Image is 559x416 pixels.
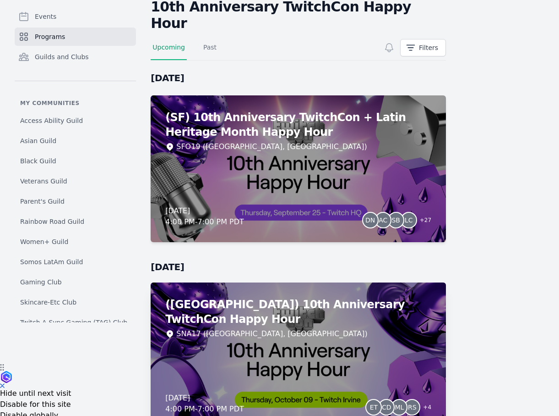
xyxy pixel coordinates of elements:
[20,237,68,246] span: Women+ Guild
[151,72,446,84] h2: [DATE]
[15,274,136,290] a: Gaming Club
[15,294,136,311] a: Skincare-Etc Club
[165,205,244,227] div: [DATE] 4:00 PM - 7:00 PM PDT
[20,197,65,206] span: Parent's Guild
[165,110,431,139] h2: (SF) 10th Anniversary TwitchCon + Latin Heritage Month Happy Hour
[165,393,244,415] div: [DATE] 4:00 PM - 7:00 PM PDT
[15,100,136,107] p: My communities
[15,173,136,189] a: Veterans Guild
[395,404,404,410] span: ML
[15,48,136,66] a: Guilds and Clubs
[20,257,83,266] span: Somos LatAm Guild
[20,217,84,226] span: Rainbow Road Guild
[20,298,76,307] span: Skincare-Etc Club
[20,156,56,166] span: Black Guild
[151,261,446,273] h2: [DATE]
[15,314,136,331] a: Twitch A-Sync Gaming (TAG) Club
[365,217,375,223] span: DN
[201,43,218,60] a: Past
[151,43,187,60] a: Upcoming
[20,136,56,145] span: Asian Guild
[15,254,136,270] a: Somos LatAm Guild
[382,404,391,410] span: CD
[15,213,136,230] a: Rainbow Road Guild
[20,277,62,287] span: Gaming Club
[379,217,387,223] span: AC
[408,404,417,410] span: RS
[391,217,400,223] span: SB
[35,32,65,41] span: Programs
[15,133,136,149] a: Asian Guild
[20,177,67,186] span: Veterans Guild
[15,193,136,210] a: Parent's Guild
[176,328,368,339] div: SNA17 ([GEOGRAPHIC_DATA], [GEOGRAPHIC_DATA])
[418,402,431,415] span: + 4
[151,95,446,242] a: (SF) 10th Anniversary TwitchCon + Latin Heritage Month Happy HourSFO19 ([GEOGRAPHIC_DATA], [GEOGR...
[15,153,136,169] a: Black Guild
[400,39,446,56] button: Filters
[370,404,378,410] span: ET
[15,28,136,46] a: Programs
[35,52,89,61] span: Guilds and Clubs
[15,233,136,250] a: Women+ Guild
[405,217,413,223] span: LC
[176,141,367,152] div: SFO19 ([GEOGRAPHIC_DATA], [GEOGRAPHIC_DATA])
[35,12,56,21] span: Events
[414,215,431,227] span: + 27
[20,116,83,125] span: Access Ability Guild
[165,297,431,327] h2: ([GEOGRAPHIC_DATA]) 10th Anniversary TwitchCon Happy Hour
[15,112,136,129] a: Access Ability Guild
[15,7,136,322] nav: Sidebar
[15,7,136,26] a: Events
[382,40,396,55] button: Subscribe
[20,318,127,327] span: Twitch A-Sync Gaming (TAG) Club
